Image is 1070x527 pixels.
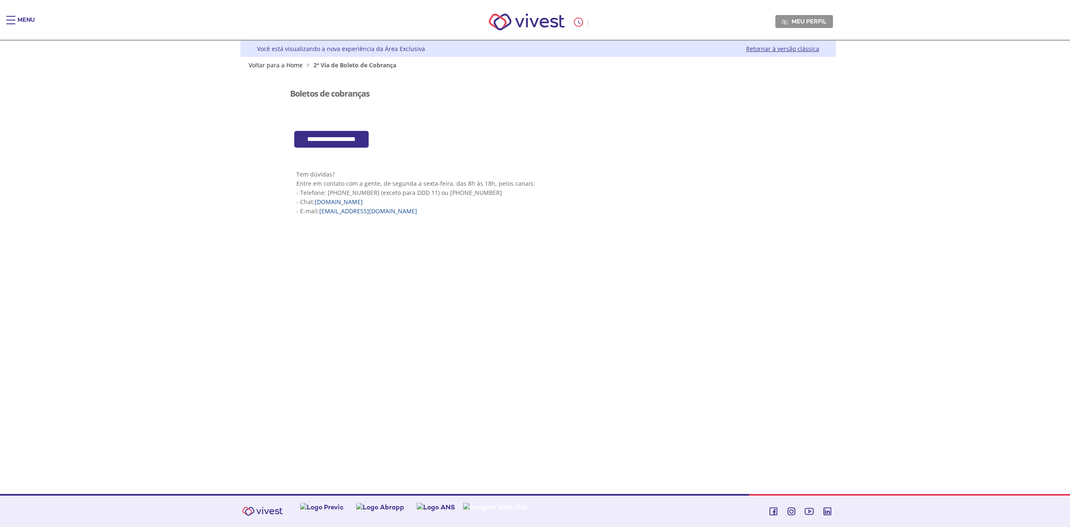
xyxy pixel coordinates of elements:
[300,503,344,512] img: Logo Previc
[234,41,836,494] div: Vivest
[315,198,363,206] a: [DOMAIN_NAME]
[290,89,369,98] h3: Boletos de cobranças
[479,4,574,40] img: Vivest
[290,77,787,123] section: <span lang="pt-BR" dir="ltr">Visualizador do Conteúdo da Web</span>
[463,503,527,512] img: Imagem ANS-SIG
[249,61,303,69] a: Voltar para a Home
[417,503,455,512] img: Logo ANS
[574,18,591,27] div: :
[237,502,288,521] img: Vivest
[296,170,780,216] p: Tem dúvidas? Entre em contato com a gente, de segunda a sexta-feira, das 8h às 18h, pelos canais:...
[356,503,404,512] img: Logo Abrapp
[290,156,787,228] section: <span lang="pt-BR" dir="ltr">Visualizador do Conteúdo da Web</span> 1
[257,45,425,53] div: Você está visualizando a nova experiência da Área Exclusiva
[782,19,788,25] img: Meu perfil
[313,61,396,69] span: 2ª Via de Boleto de Cobrança
[746,45,819,53] a: Retornar à versão clássica
[319,207,417,215] a: [EMAIL_ADDRESS][DOMAIN_NAME]
[304,61,312,69] span: >
[18,16,35,33] div: Menu
[792,18,826,25] span: Meu perfil
[290,131,787,148] section: <span lang="pt-BR" dir="ltr">Cob360 - Area Restrita - Emprestimos</span>
[775,15,833,28] a: Meu perfil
